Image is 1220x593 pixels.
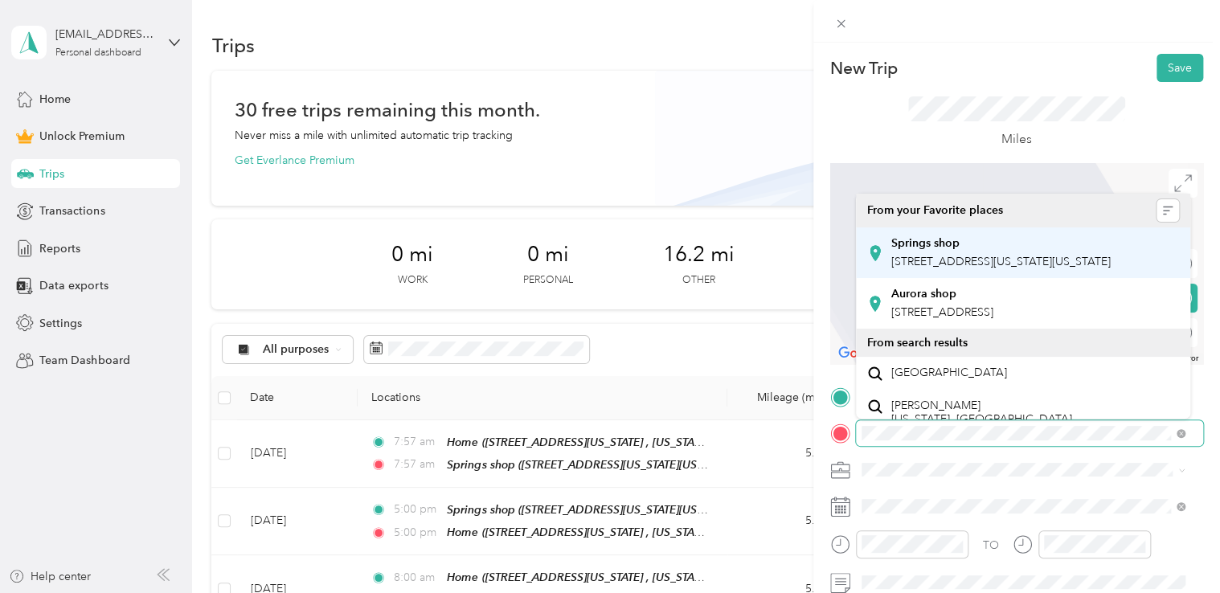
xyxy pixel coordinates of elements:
span: [STREET_ADDRESS][US_STATE][US_STATE] [891,255,1111,268]
span: [PERSON_NAME] [US_STATE], [GEOGRAPHIC_DATA] [891,399,1072,427]
iframe: Everlance-gr Chat Button Frame [1130,503,1220,593]
button: Save [1157,54,1203,82]
span: From your Favorite places [867,203,1003,218]
p: New Trip [830,57,898,80]
span: [STREET_ADDRESS] [891,305,993,319]
strong: Springs shop [891,236,960,251]
span: From search results [867,336,968,350]
p: Miles [1001,129,1032,149]
a: Open this area in Google Maps (opens a new window) [834,343,887,364]
div: TO [983,537,999,554]
strong: Aurora shop [891,287,956,301]
img: Google [834,343,887,364]
span: [GEOGRAPHIC_DATA] [891,366,1007,380]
